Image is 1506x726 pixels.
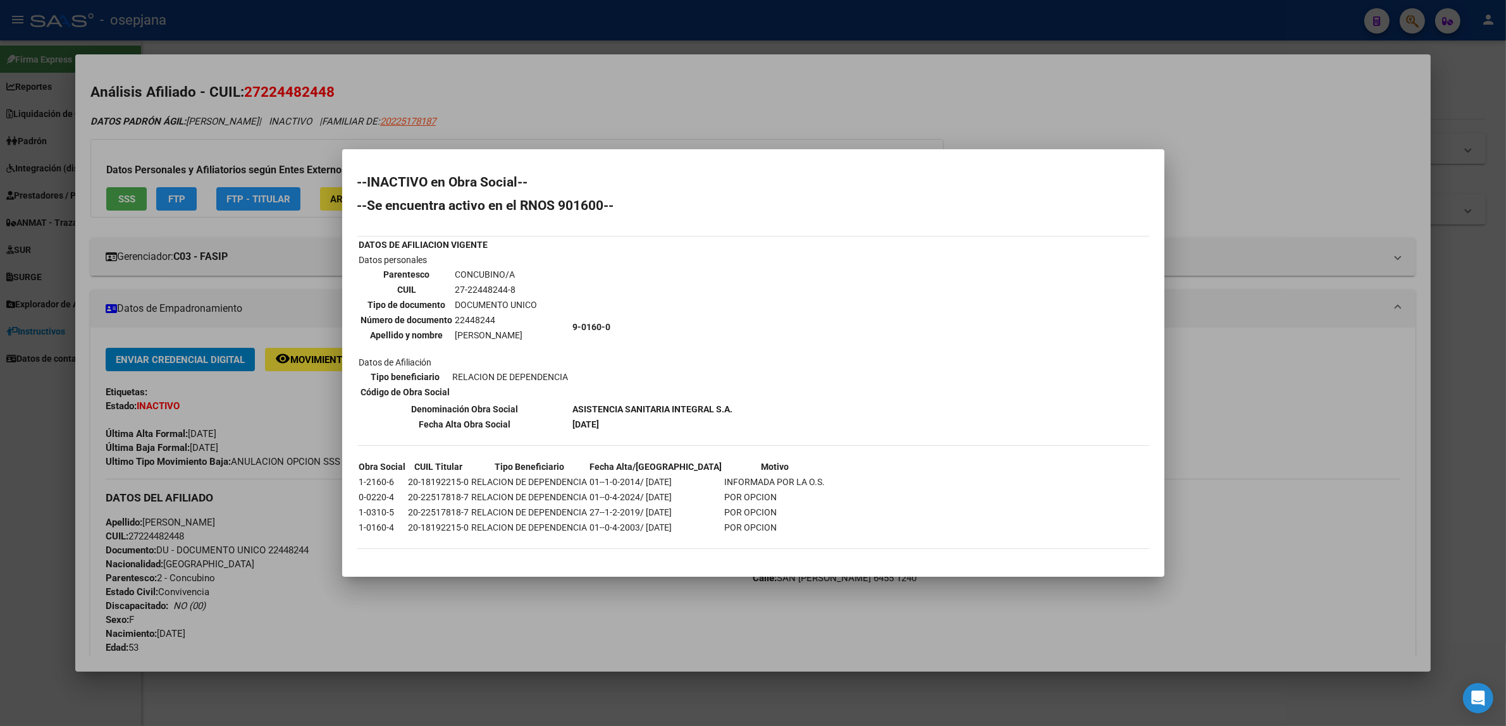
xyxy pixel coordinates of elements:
[408,475,470,489] td: 20-18192215-0
[455,268,538,281] td: CONCUBINO/A
[359,505,407,519] td: 1-0310-5
[573,404,733,414] b: ASISTENCIA SANITARIA INTEGRAL S.A.
[361,328,454,342] th: Apellido y nombre
[408,460,470,474] th: CUIL Titular
[471,475,588,489] td: RELACION DE DEPENDENCIA
[361,283,454,297] th: CUIL
[471,490,588,504] td: RELACION DE DEPENDENCIA
[455,298,538,312] td: DOCUMENTO UNICO
[589,460,723,474] th: Fecha Alta/[GEOGRAPHIC_DATA]
[361,298,454,312] th: Tipo de documento
[724,475,826,489] td: INFORMADA POR LA O.S.
[359,490,407,504] td: 0-0220-4
[573,419,600,429] b: [DATE]
[573,322,611,332] b: 9-0160-0
[471,505,588,519] td: RELACION DE DEPENDENCIA
[1463,683,1493,713] div: Open Intercom Messenger
[357,199,1149,212] h2: --Se encuentra activo en el RNOS 901600--
[359,520,407,534] td: 1-0160-4
[361,268,454,281] th: Parentesco
[724,505,826,519] td: POR OPCION
[455,313,538,327] td: 22448244
[359,253,571,401] td: Datos personales Datos de Afiliación
[357,176,1149,188] h2: --INACTIVO en Obra Social--
[359,475,407,489] td: 1-2160-6
[455,328,538,342] td: [PERSON_NAME]
[408,505,470,519] td: 20-22517818-7
[589,475,723,489] td: 01--1-0-2014/ [DATE]
[361,370,451,384] th: Tipo beneficiario
[359,460,407,474] th: Obra Social
[452,370,569,384] td: RELACION DE DEPENDENCIA
[361,313,454,327] th: Número de documento
[359,240,488,250] b: DATOS DE AFILIACION VIGENTE
[359,417,571,431] th: Fecha Alta Obra Social
[589,520,723,534] td: 01--0-4-2003/ [DATE]
[361,385,451,399] th: Código de Obra Social
[408,490,470,504] td: 20-22517818-7
[359,402,571,416] th: Denominación Obra Social
[724,460,826,474] th: Motivo
[724,490,826,504] td: POR OPCION
[471,520,588,534] td: RELACION DE DEPENDENCIA
[408,520,470,534] td: 20-18192215-0
[589,505,723,519] td: 27--1-2-2019/ [DATE]
[589,490,723,504] td: 01--0-4-2024/ [DATE]
[471,460,588,474] th: Tipo Beneficiario
[724,520,826,534] td: POR OPCION
[455,283,538,297] td: 27-22448244-8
